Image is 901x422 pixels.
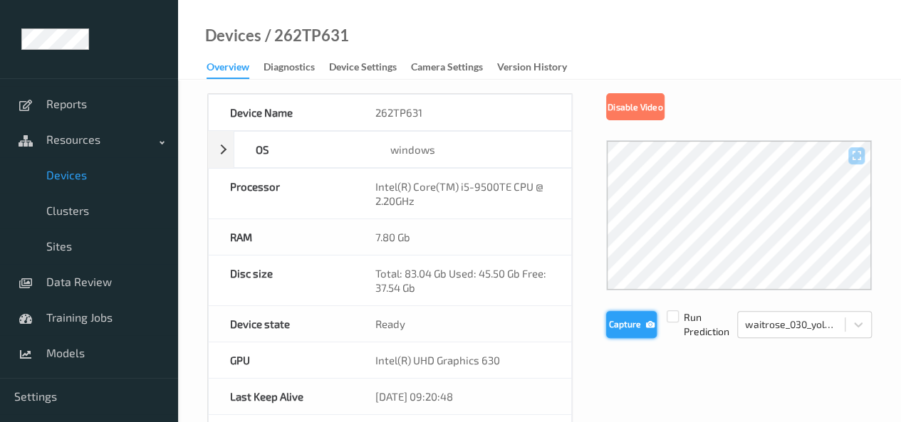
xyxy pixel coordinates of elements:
[234,132,369,167] div: OS
[497,60,567,78] div: Version History
[261,28,349,43] div: / 262TP631
[354,342,571,378] div: Intel(R) UHD Graphics 630
[209,95,354,130] div: Device Name
[209,255,354,305] div: Disc size
[369,132,571,167] div: windows
[209,379,354,414] div: Last Keep Alive
[207,58,264,79] a: Overview
[354,95,571,130] div: 262TP631
[209,342,354,378] div: GPU
[329,60,397,78] div: Device Settings
[354,169,571,218] div: Intel(R) Core(TM) i5-9500TE CPU @ 2.20GHz
[354,255,571,305] div: Total: 83.04 Gb Used: 45.50 Gb Free: 37.54 Gb
[657,310,737,339] span: Run Prediction
[606,93,665,120] button: Disable Video
[606,311,657,338] button: Capture
[209,219,354,255] div: RAM
[209,169,354,218] div: Processor
[411,58,497,78] a: Camera Settings
[354,379,571,414] div: [DATE] 09:20:48
[354,219,571,255] div: 7.80 Gb
[411,60,483,78] div: Camera Settings
[205,28,261,43] a: Devices
[497,58,581,78] a: Version History
[354,306,571,342] div: Ready
[209,306,354,342] div: Device state
[329,58,411,78] a: Device Settings
[208,131,572,168] div: OSwindows
[264,60,315,78] div: Diagnostics
[207,60,249,79] div: Overview
[264,58,329,78] a: Diagnostics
